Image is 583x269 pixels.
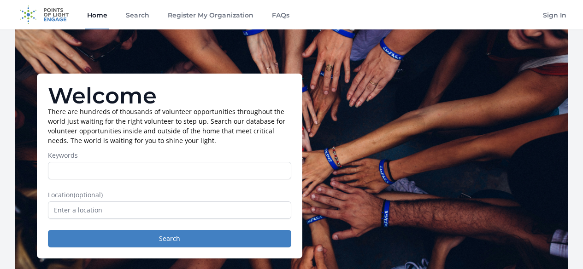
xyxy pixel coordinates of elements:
[48,201,291,219] input: Enter a location
[74,190,103,199] span: (optional)
[48,107,291,145] p: There are hundreds of thousands of volunteer opportunities throughout the world just waiting for ...
[48,85,291,107] h1: Welcome
[48,190,291,200] label: Location
[48,151,291,160] label: Keywords
[48,230,291,247] button: Search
